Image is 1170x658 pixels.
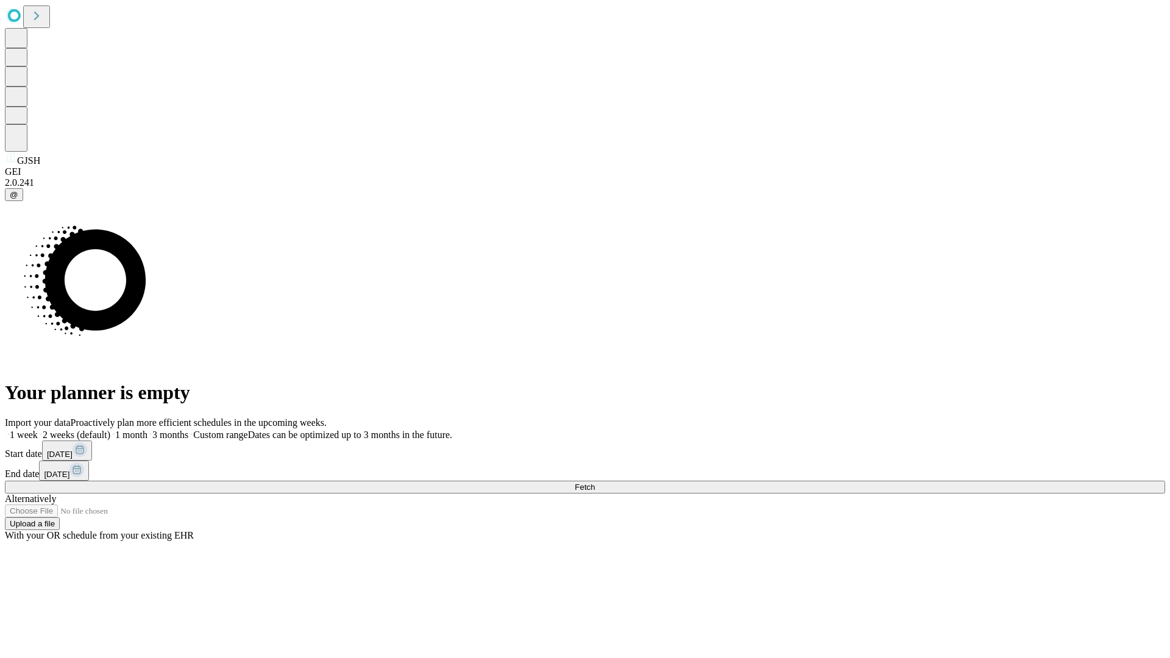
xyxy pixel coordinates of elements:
span: 1 week [10,430,38,440]
button: [DATE] [42,440,92,461]
div: 2.0.241 [5,177,1165,188]
span: 1 month [115,430,147,440]
span: Alternatively [5,493,56,504]
span: Import your data [5,417,71,428]
span: [DATE] [47,450,73,459]
h1: Your planner is empty [5,381,1165,404]
button: @ [5,188,23,201]
span: 2 weeks (default) [43,430,110,440]
span: GJSH [17,155,40,166]
button: Upload a file [5,517,60,530]
span: Proactively plan more efficient schedules in the upcoming weeks. [71,417,327,428]
button: [DATE] [39,461,89,481]
span: Fetch [575,483,595,492]
span: Custom range [193,430,247,440]
span: @ [10,190,18,199]
span: 3 months [152,430,188,440]
span: Dates can be optimized up to 3 months in the future. [248,430,452,440]
span: [DATE] [44,470,69,479]
div: GEI [5,166,1165,177]
span: With your OR schedule from your existing EHR [5,530,194,540]
div: End date [5,461,1165,481]
div: Start date [5,440,1165,461]
button: Fetch [5,481,1165,493]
